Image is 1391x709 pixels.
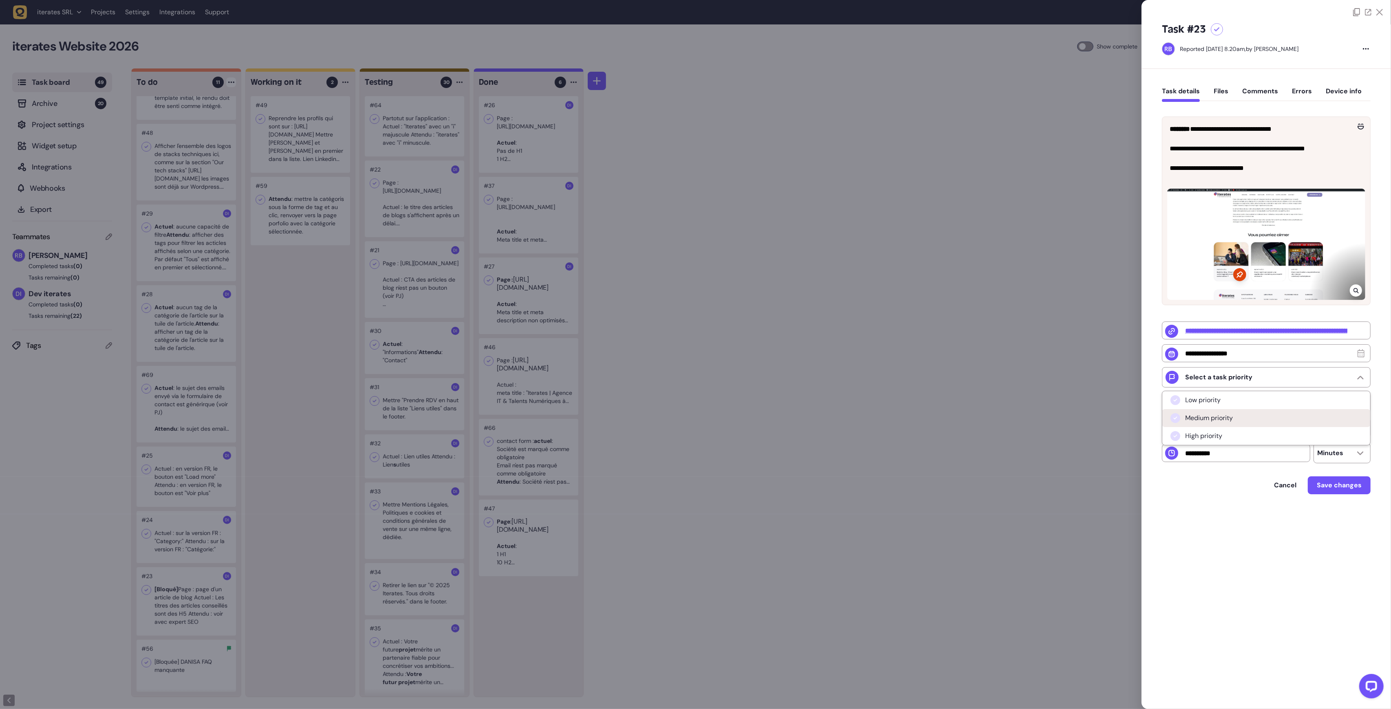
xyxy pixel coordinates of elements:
[1266,477,1305,493] button: Cancel
[1185,414,1233,422] span: Medium priority
[1317,449,1343,457] p: Minutes
[1214,87,1228,102] button: Files
[1292,87,1312,102] button: Errors
[1326,87,1362,102] button: Device info
[1242,87,1278,102] button: Comments
[1162,87,1200,102] button: Task details
[1274,481,1296,489] span: Cancel
[1162,23,1206,36] h5: Task #23
[1317,481,1362,489] span: Save changes
[1162,43,1175,55] img: Rodolphe Balay
[1308,476,1371,494] button: Save changes
[1353,671,1387,705] iframe: LiveChat chat widget
[1180,45,1246,53] div: Reported [DATE] 8.20am,
[1185,432,1222,440] span: High priority
[1185,396,1221,404] span: Low priority
[1185,373,1252,381] p: Select a task priority
[1180,45,1298,53] div: by [PERSON_NAME]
